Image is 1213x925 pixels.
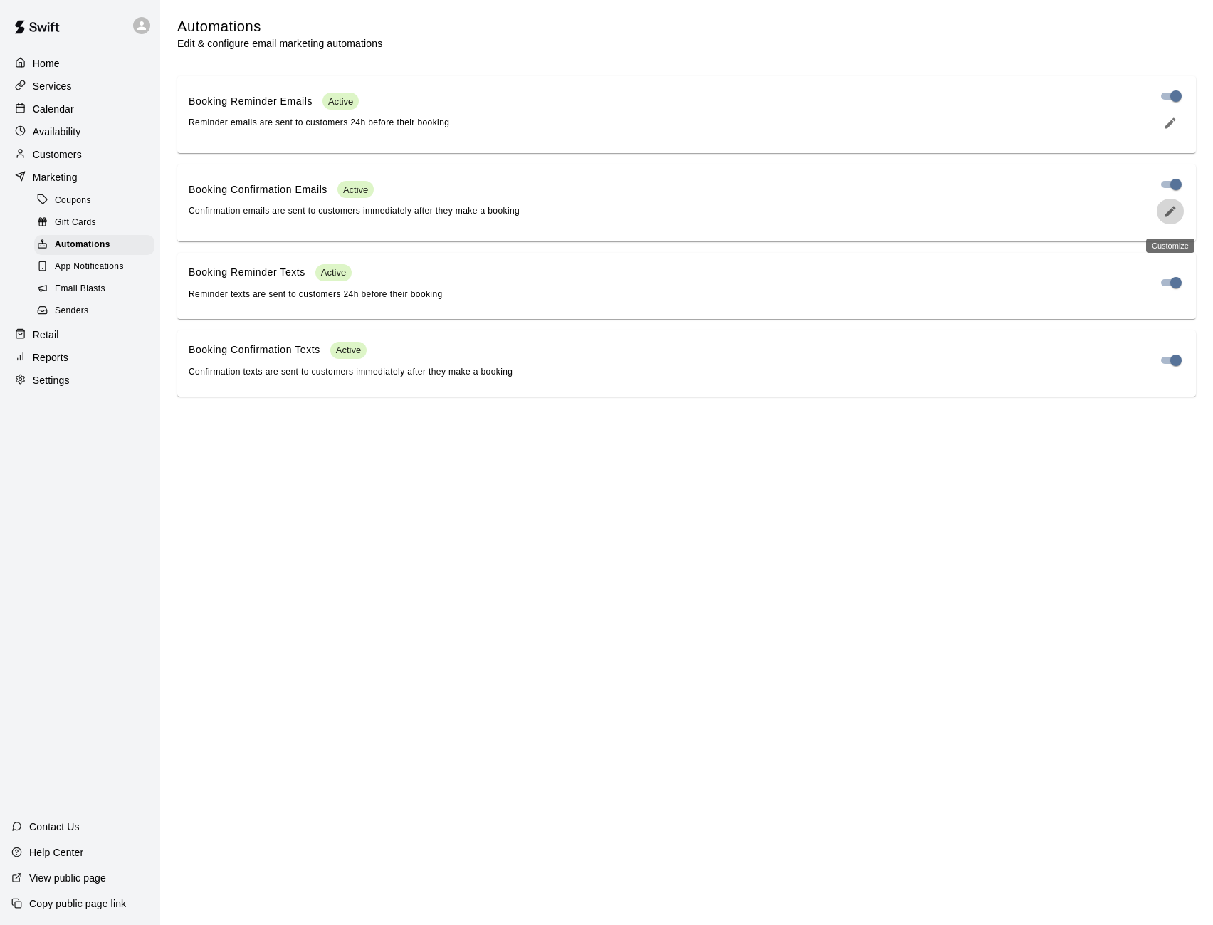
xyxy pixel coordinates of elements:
span: Reminder emails are sent to customers 24h before their booking [189,117,449,127]
p: Booking Reminder Texts [189,265,305,280]
p: Retail [33,328,59,342]
p: Edit & configure email marketing automations [177,36,382,51]
div: Automations [34,235,154,255]
span: App Notifications [55,260,124,274]
span: Coupons [55,194,91,208]
p: Calendar [33,102,74,116]
p: View public page [29,871,106,885]
p: Services [33,79,72,93]
p: Home [33,56,60,70]
a: Home [11,53,149,74]
div: Gift Cards [34,213,154,233]
span: Automations [55,238,110,252]
a: Automations [34,234,160,256]
p: Customers [33,147,82,162]
p: Booking Confirmation Texts [189,343,320,357]
p: Copy public page link [29,897,126,911]
a: Settings [11,370,149,391]
a: Email Blasts [34,278,160,301]
p: Contact Us [29,820,80,834]
span: Confirmation texts are sent to customers immediately after they make a booking [189,367,513,377]
a: Reports [11,347,149,368]
span: Email Blasts [55,282,105,296]
p: Reports [33,350,68,365]
div: Email Blasts [34,279,154,299]
div: Customize [1146,239,1194,253]
a: Services [11,75,149,97]
p: Booking Reminder Emails [189,94,313,109]
span: Confirmation emails are sent to customers immediately after they make a booking [189,206,520,216]
span: Gift Cards [55,216,96,230]
h5: Automations [177,17,382,36]
span: Active [337,184,374,195]
p: Marketing [33,170,78,184]
button: edit [1156,199,1185,224]
div: Coupons [34,191,154,211]
span: Active [330,345,367,355]
a: Retail [11,324,149,345]
span: Active [322,96,359,107]
span: Reminder texts are sent to customers 24h before their booking [189,289,443,299]
button: edit [1156,110,1185,136]
div: App Notifications [34,257,154,277]
span: Active [315,267,352,278]
span: Senders [55,304,89,318]
a: App Notifications [34,256,160,278]
a: Calendar [11,98,149,120]
p: Booking Confirmation Emails [189,182,327,197]
a: Marketing [11,167,149,188]
p: Settings [33,373,70,387]
a: Customers [11,144,149,165]
p: Help Center [29,845,83,859]
p: Availability [33,125,81,139]
div: Senders [34,301,154,321]
a: Senders [34,301,160,323]
a: Coupons [34,189,160,211]
a: Gift Cards [34,211,160,234]
a: Availability [11,121,149,142]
